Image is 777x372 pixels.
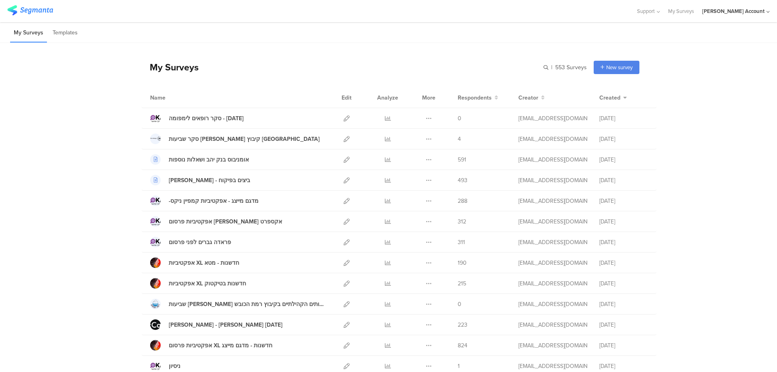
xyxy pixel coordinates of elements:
[169,176,250,185] div: אסף פינק - ביצים בפיקוח
[10,23,47,43] li: My Surveys
[150,216,282,227] a: אפקטיביות פרסום [PERSON_NAME] אקספרט
[169,114,244,123] div: סקר רופאים לימפומה - ספטמבר 2025
[458,341,467,350] span: 824
[702,7,764,15] div: [PERSON_NAME] Account
[518,217,587,226] div: miri@miridikman.co.il
[458,279,466,288] span: 215
[169,197,259,205] div: -מדגם מייצג - אפקטיביות קמפיין ניקס
[518,135,587,143] div: miri@miridikman.co.il
[518,155,587,164] div: miri@miridikman.co.il
[518,197,587,205] div: miri@miridikman.co.il
[7,5,53,15] img: segmanta logo
[599,341,648,350] div: [DATE]
[458,114,461,123] span: 0
[518,341,587,350] div: miri@miridikman.co.il
[518,238,587,247] div: miri@miridikman.co.il
[169,362,180,370] div: ניסיון
[458,238,465,247] span: 311
[169,155,249,164] div: אומניבוס בנק יהב ושאלות נוספות
[599,362,648,370] div: [DATE]
[599,155,648,164] div: [DATE]
[555,63,587,72] span: 553 Surveys
[599,114,648,123] div: [DATE]
[518,362,587,370] div: miri@miridikman.co.il
[169,300,326,308] div: שביעות רצון מהשירותים הקהילתיים בקיבוץ רמת הכובש
[150,340,272,351] a: אפקטיביות פרסום XL חדשנות - מדגם מייצג
[150,237,231,247] a: פראדה גברים לפני פרסום
[599,321,648,329] div: [DATE]
[599,300,648,308] div: [DATE]
[169,238,231,247] div: פראדה גברים לפני פרסום
[599,238,648,247] div: [DATE]
[458,259,467,267] span: 190
[599,197,648,205] div: [DATE]
[458,135,461,143] span: 4
[150,134,320,144] a: סקר שביעות [PERSON_NAME] קיבוץ [GEOGRAPHIC_DATA]
[599,135,648,143] div: [DATE]
[169,279,246,288] div: אפקטיביות XL חדשנות בטיקטוק
[169,341,272,350] div: אפקטיביות פרסום XL חדשנות - מדגם מייצג
[376,87,400,108] div: Analyze
[458,94,492,102] span: Respondents
[518,176,587,185] div: miri@miridikman.co.il
[637,7,655,15] span: Support
[150,113,244,123] a: סקר רופאים לימפומה - [DATE]
[150,196,259,206] a: -מדגם מייצג - אפקטיביות קמפיין ניקס
[458,94,498,102] button: Respondents
[150,319,282,330] a: [PERSON_NAME] - [PERSON_NAME] [DATE]
[420,87,437,108] div: More
[518,321,587,329] div: miri@miridikman.co.il
[518,300,587,308] div: miri@miridikman.co.il
[599,259,648,267] div: [DATE]
[599,94,627,102] button: Created
[150,154,249,165] a: אומניבוס בנק יהב ושאלות נוספות
[518,94,545,102] button: Creator
[142,60,199,74] div: My Surveys
[518,279,587,288] div: miri@miridikman.co.il
[458,321,467,329] span: 223
[518,114,587,123] div: miri@miridikman.co.il
[458,217,466,226] span: 312
[150,175,250,185] a: [PERSON_NAME] - ביצים בפיקוח
[458,155,466,164] span: 591
[458,362,460,370] span: 1
[458,176,467,185] span: 493
[599,279,648,288] div: [DATE]
[518,94,538,102] span: Creator
[169,321,282,329] div: סקר מקאן - גל 7 ספטמבר 25
[150,361,180,371] a: ניסיון
[458,197,467,205] span: 288
[150,299,326,309] a: שביעות [PERSON_NAME] מהשירותים הקהילתיים בקיבוץ רמת הכובש
[169,259,239,267] div: אפקטיביות XL חדשנות - מטא
[150,278,246,289] a: אפקטיביות XL חדשנות בטיקטוק
[150,257,239,268] a: אפקטיביות XL חדשנות - מטא
[49,23,81,43] li: Templates
[338,87,355,108] div: Edit
[169,135,320,143] div: סקר שביעות רצון קיבוץ כנרת
[518,259,587,267] div: miri@miridikman.co.il
[599,217,648,226] div: [DATE]
[599,94,620,102] span: Created
[458,300,461,308] span: 0
[150,94,199,102] div: Name
[169,217,282,226] div: אפקטיביות פרסום מן אקספרט
[550,63,554,72] span: |
[606,64,633,71] span: New survey
[599,176,648,185] div: [DATE]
